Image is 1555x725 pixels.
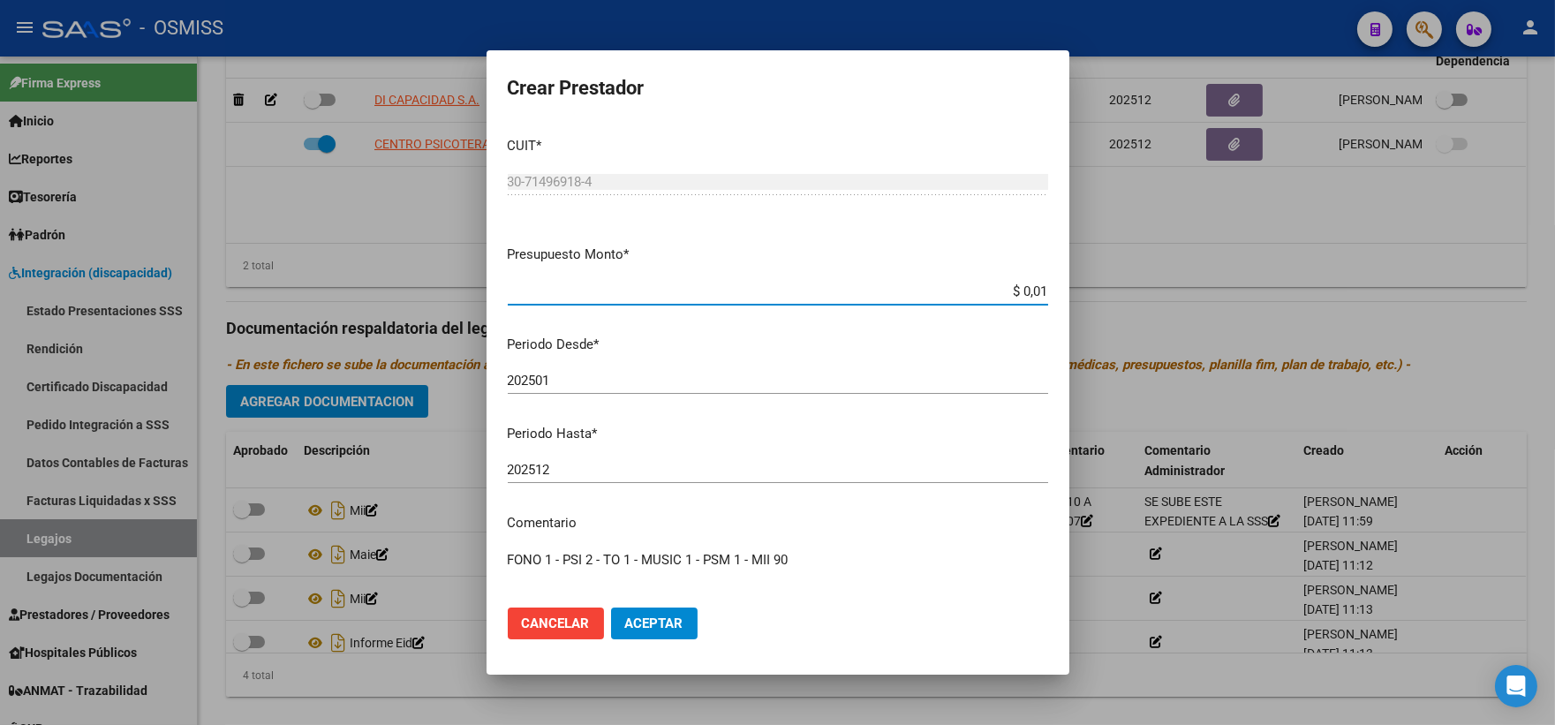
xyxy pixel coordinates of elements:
span: Aceptar [625,615,683,631]
p: CUIT [508,136,1048,156]
p: Periodo Desde [508,335,1048,355]
button: Cancelar [508,608,604,639]
div: Open Intercom Messenger [1495,665,1537,707]
p: Periodo Hasta [508,424,1048,444]
h2: Crear Prestador [508,72,1048,105]
button: Aceptar [611,608,698,639]
span: Cancelar [522,615,590,631]
p: Presupuesto Monto [508,245,1048,265]
p: Comentario [508,513,1048,533]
